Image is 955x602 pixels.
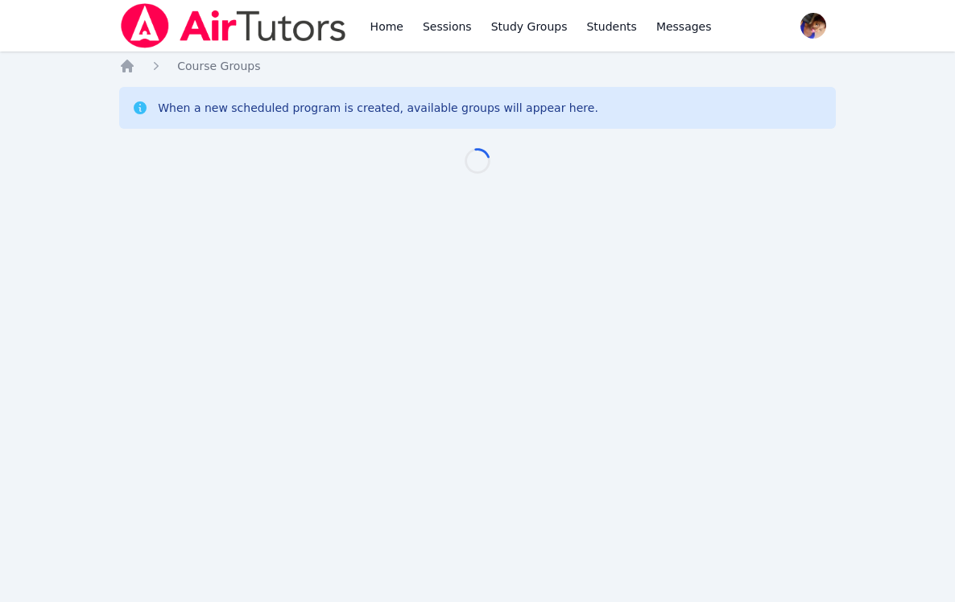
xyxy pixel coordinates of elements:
[177,60,260,72] span: Course Groups
[177,58,260,74] a: Course Groups
[119,3,347,48] img: Air Tutors
[656,19,712,35] span: Messages
[158,100,598,116] div: When a new scheduled program is created, available groups will appear here.
[119,58,836,74] nav: Breadcrumb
